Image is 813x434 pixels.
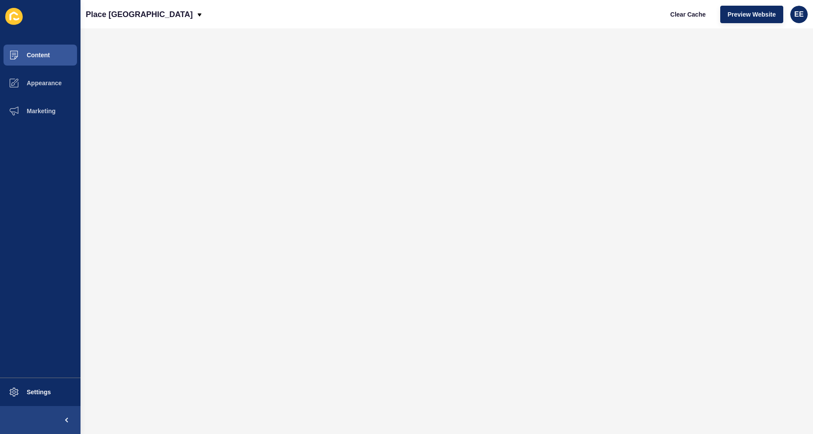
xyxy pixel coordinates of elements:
p: Place [GEOGRAPHIC_DATA] [86,3,193,25]
iframe: To enrich screen reader interactions, please activate Accessibility in Grammarly extension settings [81,28,813,434]
span: EE [794,10,803,19]
span: Clear Cache [670,10,706,19]
button: Clear Cache [663,6,713,23]
span: Preview Website [728,10,776,19]
button: Preview Website [720,6,783,23]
